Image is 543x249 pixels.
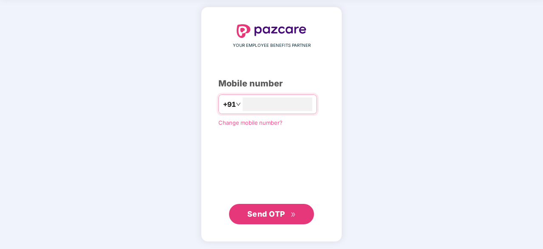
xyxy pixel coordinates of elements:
[237,24,306,38] img: logo
[218,77,325,90] div: Mobile number
[291,212,296,218] span: double-right
[229,204,314,224] button: Send OTPdouble-right
[236,102,241,107] span: down
[218,119,283,126] a: Change mobile number?
[247,209,285,218] span: Send OTP
[223,99,236,110] span: +91
[233,42,311,49] span: YOUR EMPLOYEE BENEFITS PARTNER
